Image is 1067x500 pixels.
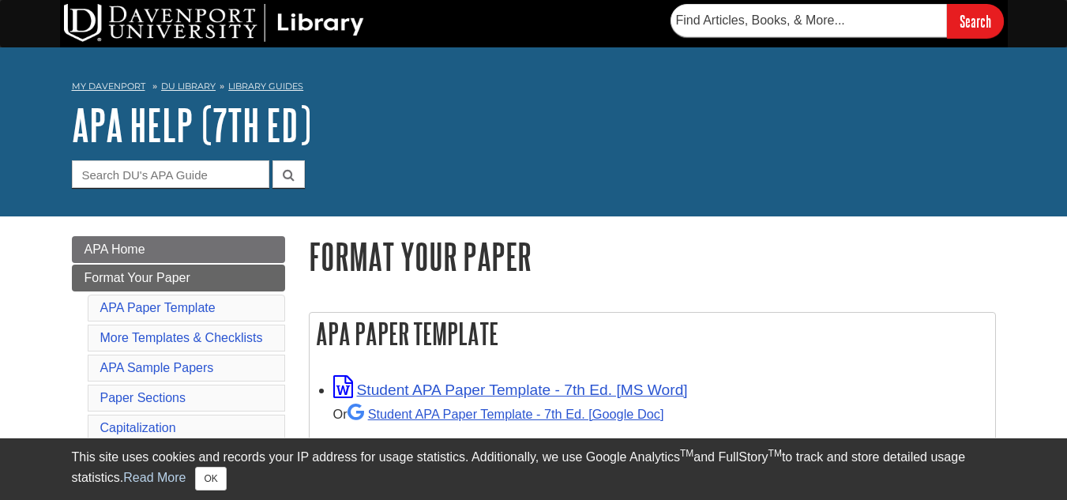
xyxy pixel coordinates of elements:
[333,407,664,421] small: Or
[309,236,996,276] h1: Format Your Paper
[72,265,285,291] a: Format Your Paper
[72,100,311,149] a: APA Help (7th Ed)
[195,467,226,491] button: Close
[100,361,214,374] a: APA Sample Papers
[72,76,996,101] nav: breadcrumb
[100,391,186,404] a: Paper Sections
[72,80,145,93] a: My Davenport
[100,421,176,434] a: Capitalization
[123,471,186,484] a: Read More
[947,4,1004,38] input: Search
[333,382,688,398] a: Link opens in new window
[671,4,947,37] input: Find Articles, Books, & More...
[100,301,216,314] a: APA Paper Template
[671,4,1004,38] form: Searches DU Library's articles, books, and more
[72,448,996,491] div: This site uses cookies and records your IP address for usage statistics. Additionally, we use Goo...
[100,331,263,344] a: More Templates & Checklists
[72,160,269,188] input: Search DU's APA Guide
[64,4,364,42] img: DU Library
[680,448,693,459] sup: TM
[768,448,782,459] sup: TM
[161,81,216,92] a: DU Library
[85,242,145,256] span: APA Home
[72,236,285,263] a: APA Home
[85,271,190,284] span: Format Your Paper
[228,81,303,92] a: Library Guides
[310,313,995,355] h2: APA Paper Template
[348,407,664,421] a: Student APA Paper Template - 7th Ed. [Google Doc]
